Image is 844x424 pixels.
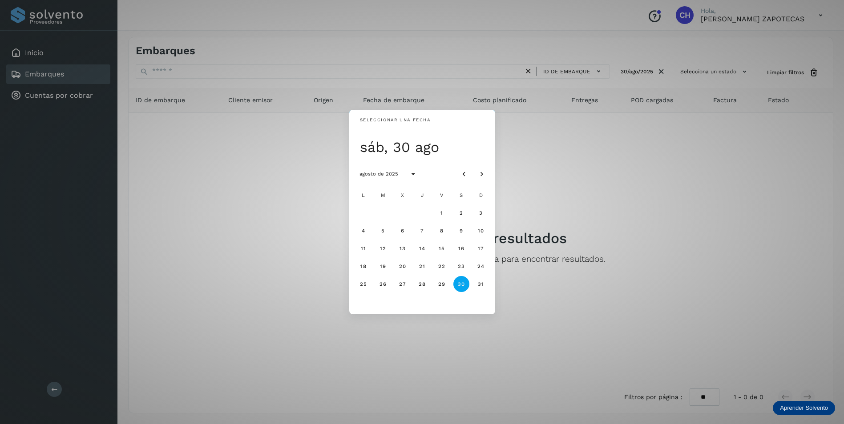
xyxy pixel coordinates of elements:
button: lunes, 4 de agosto de 2025 [355,223,372,239]
span: 25 [359,281,367,287]
span: 17 [477,245,484,252]
div: sáb, 30 ago [360,138,490,156]
span: 6 [400,228,404,234]
button: miércoles, 20 de agosto de 2025 [395,258,411,274]
button: domingo, 24 de agosto de 2025 [473,258,489,274]
button: domingo, 31 de agosto de 2025 [473,276,489,292]
button: jueves, 7 de agosto de 2025 [414,223,430,239]
div: J [413,186,431,204]
span: 12 [380,245,386,252]
button: domingo, 17 de agosto de 2025 [473,240,489,256]
span: 8 [440,228,444,234]
span: 22 [438,263,445,269]
div: D [472,186,490,204]
button: miércoles, 27 de agosto de 2025 [395,276,411,292]
button: sábado, 23 de agosto de 2025 [453,258,469,274]
span: 9 [459,228,463,234]
button: Mes anterior [456,166,472,182]
button: jueves, 21 de agosto de 2025 [414,258,430,274]
span: 16 [458,245,464,252]
span: 7 [420,228,424,234]
span: 27 [399,281,406,287]
button: viernes, 22 de agosto de 2025 [434,258,450,274]
button: lunes, 25 de agosto de 2025 [355,276,372,292]
span: 11 [360,245,366,252]
button: sábado, 2 de agosto de 2025 [453,205,469,221]
button: sábado, 9 de agosto de 2025 [453,223,469,239]
div: Aprender Solvento [773,401,835,415]
button: lunes, 18 de agosto de 2025 [355,258,372,274]
span: 20 [399,263,406,269]
button: viernes, 1 de agosto de 2025 [434,205,450,221]
div: X [394,186,412,204]
button: sábado, 30 de agosto de 2025 [453,276,469,292]
span: 24 [477,263,485,269]
button: viernes, 29 de agosto de 2025 [434,276,450,292]
button: domingo, 3 de agosto de 2025 [473,205,489,221]
div: L [355,186,372,204]
button: jueves, 14 de agosto de 2025 [414,240,430,256]
button: jueves, 28 de agosto de 2025 [414,276,430,292]
span: 23 [457,263,465,269]
button: Mes siguiente [474,166,490,182]
button: martes, 26 de agosto de 2025 [375,276,391,292]
span: 21 [419,263,425,269]
span: 1 [440,210,443,216]
span: 13 [399,245,406,252]
button: sábado, 16 de agosto de 2025 [453,240,469,256]
span: 14 [419,245,425,252]
button: martes, 5 de agosto de 2025 [375,223,391,239]
button: viernes, 8 de agosto de 2025 [434,223,450,239]
div: S [452,186,470,204]
span: 26 [379,281,387,287]
span: 18 [360,263,367,269]
span: 5 [381,228,385,234]
button: martes, 19 de agosto de 2025 [375,258,391,274]
p: Aprender Solvento [780,404,828,412]
span: 3 [479,210,483,216]
button: Seleccionar año [405,166,421,182]
span: agosto de 2025 [359,171,398,177]
button: viernes, 15 de agosto de 2025 [434,240,450,256]
span: 31 [477,281,484,287]
button: agosto de 2025 [352,166,405,182]
span: 19 [380,263,386,269]
div: Seleccionar una fecha [360,117,431,124]
button: domingo, 10 de agosto de 2025 [473,223,489,239]
button: martes, 12 de agosto de 2025 [375,240,391,256]
button: miércoles, 6 de agosto de 2025 [395,223,411,239]
span: 30 [457,281,465,287]
span: 15 [438,245,445,252]
span: 10 [477,228,484,234]
span: 29 [438,281,445,287]
button: miércoles, 13 de agosto de 2025 [395,240,411,256]
button: lunes, 11 de agosto de 2025 [355,240,372,256]
span: 4 [361,228,365,234]
span: 2 [459,210,463,216]
div: V [433,186,451,204]
div: M [374,186,392,204]
span: 28 [418,281,426,287]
